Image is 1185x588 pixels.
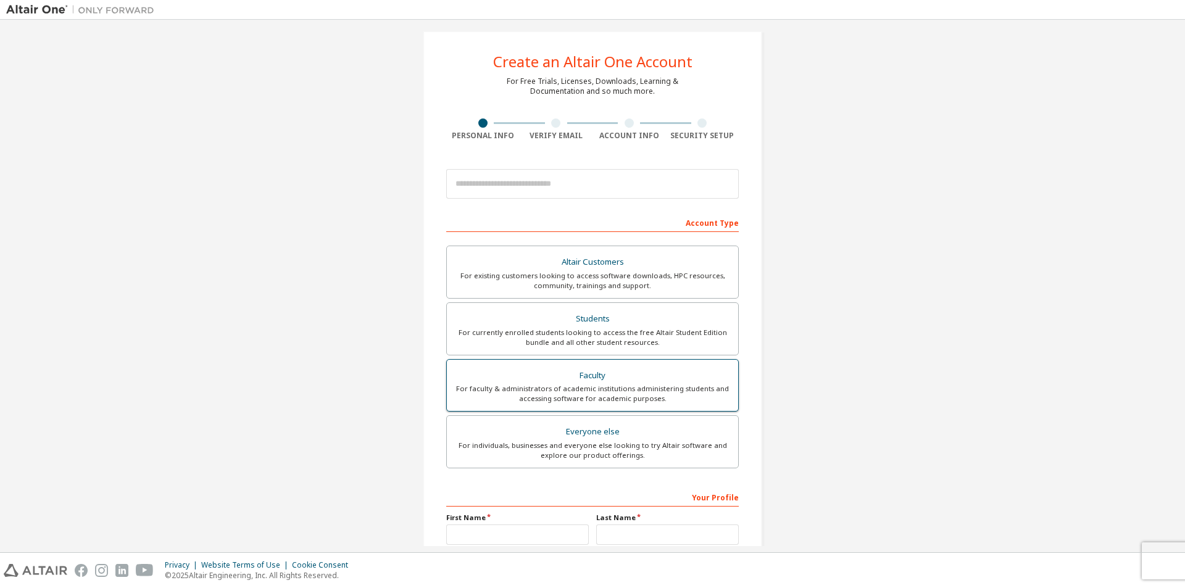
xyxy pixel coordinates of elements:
[493,54,692,69] div: Create an Altair One Account
[4,564,67,577] img: altair_logo.svg
[454,423,731,441] div: Everyone else
[454,367,731,384] div: Faculty
[446,487,739,507] div: Your Profile
[201,560,292,570] div: Website Terms of Use
[165,570,355,581] p: © 2025 Altair Engineering, Inc. All Rights Reserved.
[454,384,731,404] div: For faculty & administrators of academic institutions administering students and accessing softwa...
[115,564,128,577] img: linkedin.svg
[596,513,739,523] label: Last Name
[75,564,88,577] img: facebook.svg
[95,564,108,577] img: instagram.svg
[454,328,731,347] div: For currently enrolled students looking to access the free Altair Student Edition bundle and all ...
[507,77,678,96] div: For Free Trials, Licenses, Downloads, Learning & Documentation and so much more.
[446,513,589,523] label: First Name
[454,271,731,291] div: For existing customers looking to access software downloads, HPC resources, community, trainings ...
[136,564,154,577] img: youtube.svg
[6,4,160,16] img: Altair One
[666,131,739,141] div: Security Setup
[592,131,666,141] div: Account Info
[454,441,731,460] div: For individuals, businesses and everyone else looking to try Altair software and explore our prod...
[520,131,593,141] div: Verify Email
[292,560,355,570] div: Cookie Consent
[454,310,731,328] div: Students
[165,560,201,570] div: Privacy
[446,131,520,141] div: Personal Info
[454,254,731,271] div: Altair Customers
[446,212,739,232] div: Account Type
